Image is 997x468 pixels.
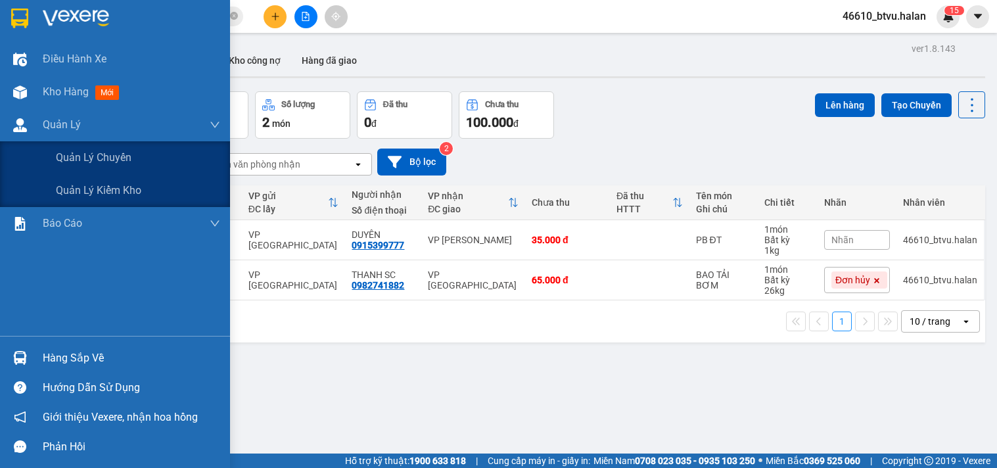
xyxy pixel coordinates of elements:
[421,185,525,220] th: Toggle SortBy
[804,456,860,466] strong: 0369 525 060
[262,114,269,130] span: 2
[764,275,811,285] div: Bất kỳ
[758,458,762,463] span: ⚪️
[14,411,26,423] span: notification
[210,218,220,229] span: down
[352,240,404,250] div: 0915399777
[271,12,280,21] span: plus
[912,41,956,56] div: ver 1.8.143
[43,409,198,425] span: Giới thiệu Vexere, nhận hoa hồng
[428,269,519,291] div: VP [GEOGRAPHIC_DATA]
[696,191,751,201] div: Tên món
[11,9,28,28] img: logo-vxr
[264,5,287,28] button: plus
[635,456,755,466] strong: 0708 023 035 - 0935 103 250
[764,235,811,245] div: Bất kỳ
[95,85,119,100] span: mới
[831,235,854,245] span: Nhãn
[383,100,407,109] div: Đã thu
[696,269,751,291] div: BAO TẢI BƠM
[345,454,466,468] span: Hỗ trợ kỹ thuật:
[593,454,755,468] span: Miền Nam
[13,118,27,132] img: warehouse-icon
[766,454,860,468] span: Miền Bắc
[924,456,933,465] span: copyright
[944,6,964,15] sup: 15
[13,53,27,66] img: warehouse-icon
[966,5,989,28] button: caret-down
[942,11,954,22] img: icon-new-feature
[903,275,977,285] div: 46610_btvu.halan
[43,437,220,457] div: Phản hồi
[950,6,954,15] span: 1
[764,264,811,275] div: 1 món
[466,114,513,130] span: 100.000
[56,149,131,166] span: Quản lý chuyến
[248,229,339,250] div: VP [GEOGRAPHIC_DATA]
[218,45,291,76] button: Kho công nợ
[248,191,329,201] div: VP gửi
[532,235,603,245] div: 35.000 đ
[352,189,415,200] div: Người nhận
[440,142,453,155] sup: 2
[610,185,689,220] th: Toggle SortBy
[696,235,751,245] div: PB ĐT
[43,116,81,133] span: Quản Lý
[616,191,672,201] div: Đã thu
[428,191,508,201] div: VP nhận
[230,12,238,20] span: close-circle
[210,158,300,171] div: Chọn văn phòng nhận
[832,312,852,331] button: 1
[972,11,984,22] span: caret-down
[513,118,519,129] span: đ
[352,269,415,280] div: THANH SC
[352,205,415,216] div: Số điện thoại
[281,100,315,109] div: Số lượng
[230,11,238,23] span: close-circle
[824,197,890,208] div: Nhãn
[294,5,317,28] button: file-add
[210,120,220,130] span: down
[881,93,952,117] button: Tạo Chuyến
[532,275,603,285] div: 65.000 đ
[325,5,348,28] button: aim
[331,12,340,21] span: aim
[248,269,339,291] div: VP [GEOGRAPHIC_DATA]
[764,285,811,296] div: 26 kg
[428,235,519,245] div: VP [PERSON_NAME]
[272,118,290,129] span: món
[14,440,26,453] span: message
[459,91,554,139] button: Chưa thu100.000đ
[255,91,350,139] button: Số lượng2món
[903,197,977,208] div: Nhân viên
[488,454,590,468] span: Cung cấp máy in - giấy in:
[954,6,959,15] span: 5
[616,204,672,214] div: HTTT
[835,274,870,286] span: Đơn hủy
[696,204,751,214] div: Ghi chú
[910,315,950,328] div: 10 / trang
[13,351,27,365] img: warehouse-icon
[532,197,603,208] div: Chưa thu
[248,204,329,214] div: ĐC lấy
[870,454,872,468] span: |
[832,8,937,24] span: 46610_btvu.halan
[364,114,371,130] span: 0
[352,229,415,240] div: DUYÊN
[377,149,446,175] button: Bộ lọc
[764,245,811,256] div: 1 kg
[242,185,346,220] th: Toggle SortBy
[352,280,404,291] div: 0982741882
[357,91,452,139] button: Đã thu0đ
[903,235,977,245] div: 46610_btvu.halan
[485,100,519,109] div: Chưa thu
[14,381,26,394] span: question-circle
[764,197,811,208] div: Chi tiết
[13,217,27,231] img: solution-icon
[409,456,466,466] strong: 1900 633 818
[43,51,106,67] span: Điều hành xe
[291,45,367,76] button: Hàng đã giao
[43,348,220,368] div: Hàng sắp về
[764,224,811,235] div: 1 món
[43,85,89,98] span: Kho hàng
